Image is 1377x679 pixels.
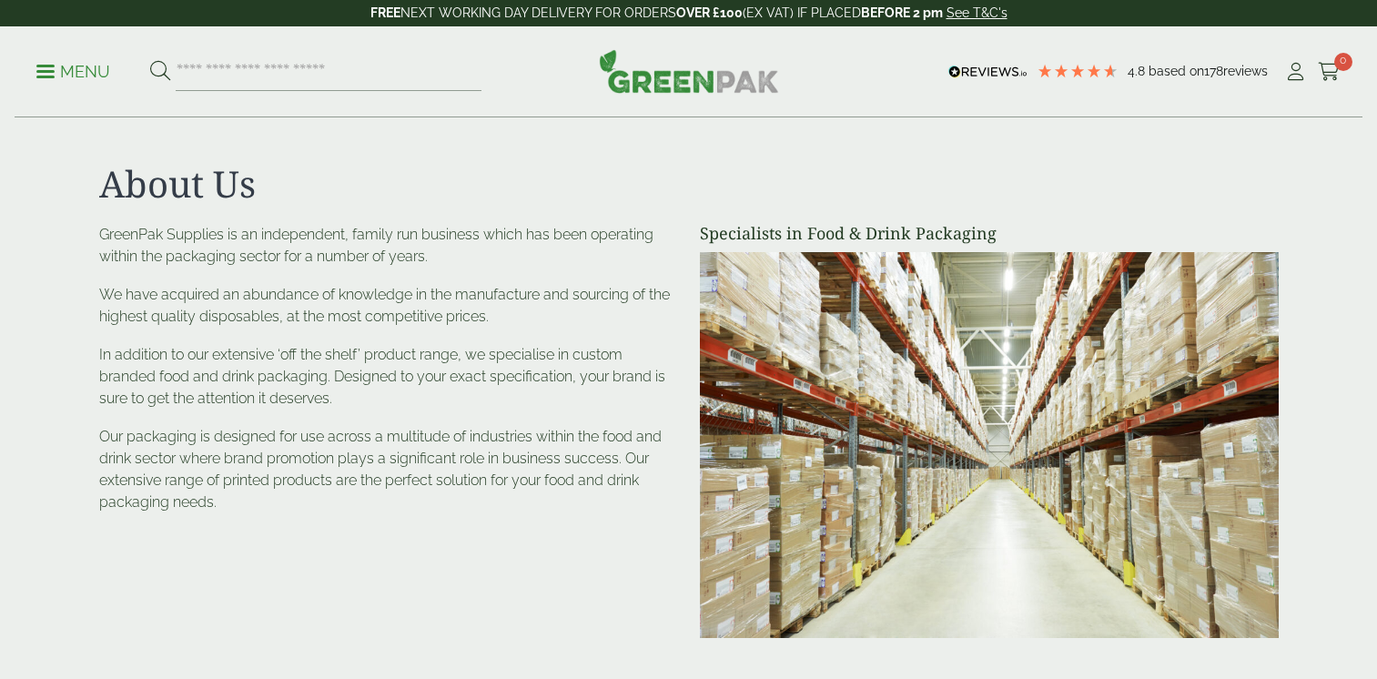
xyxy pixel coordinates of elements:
a: See T&C's [947,5,1007,20]
h1: About Us [99,162,1279,206]
span: 178 [1204,64,1223,78]
h4: Specialists in Food & Drink Packaging [700,224,1279,244]
span: 4.8 [1128,64,1149,78]
img: REVIEWS.io [948,66,1028,78]
span: Based on [1149,64,1204,78]
p: We have acquired an abundance of knowledge in the manufacture and sourcing of the highest quality... [99,284,678,328]
strong: FREE [370,5,400,20]
a: Menu [36,61,110,79]
p: In addition to our extensive ‘off the shelf’ product range, we specialise in custom branded food ... [99,344,678,410]
span: 0 [1334,53,1352,71]
i: Cart [1318,63,1341,81]
div: 4.78 Stars [1037,63,1119,79]
img: GreenPak Supplies [599,49,779,93]
span: reviews [1223,64,1268,78]
p: Our packaging is designed for use across a multitude of industries within the food and drink sect... [99,426,678,513]
p: Menu [36,61,110,83]
i: My Account [1284,63,1307,81]
strong: OVER £100 [676,5,743,20]
p: GreenPak Supplies is an independent, family run business which has been operating within the pack... [99,224,678,268]
strong: BEFORE 2 pm [861,5,943,20]
a: 0 [1318,58,1341,86]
